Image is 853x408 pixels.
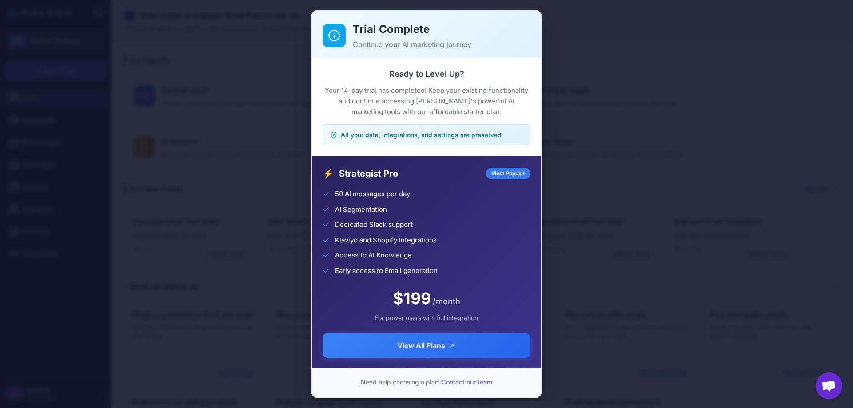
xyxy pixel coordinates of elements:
[397,340,445,351] span: View All Plans
[323,167,334,180] span: ⚡
[335,250,412,261] span: Access to AI Knowledge
[335,235,437,246] span: Klaviyo and Shopify Integrations
[335,205,387,215] span: AI Segmentation
[353,39,530,50] p: Continue your AI marketing journey
[341,130,502,139] span: All your data, integrations, and settings are preserved
[335,220,413,230] span: Dedicated Slack support
[335,266,438,276] span: Early access to Email generation
[816,372,842,399] div: Open chat
[339,167,481,180] span: Strategist Pro
[323,333,530,358] button: View All Plans
[323,377,530,387] p: Need help choosing a plan?
[323,85,530,117] p: Your 14-day trial has completed! Keep your existing functionality and continue accessing [PERSON_...
[442,378,492,386] a: Contact our team
[433,295,460,307] span: /month
[335,189,410,199] span: 50 AI messages per day
[323,68,530,80] h3: Ready to Level Up?
[323,313,530,322] div: For power users with full integration
[486,168,530,179] div: Most Popular
[393,286,431,310] span: $199
[353,21,530,37] h2: Trial Complete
